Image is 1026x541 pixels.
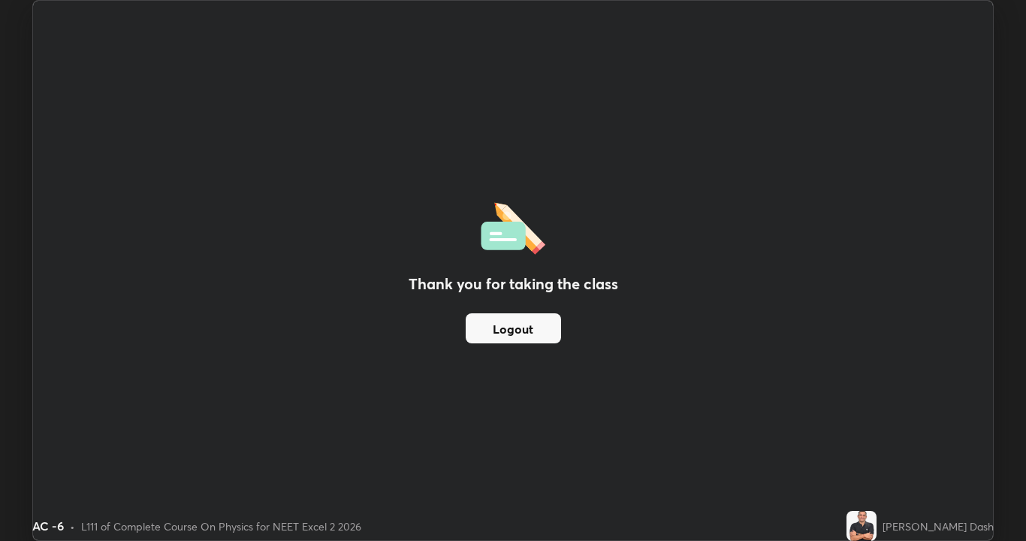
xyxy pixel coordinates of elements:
[466,313,561,343] button: Logout
[32,517,64,535] div: AC -6
[70,518,75,534] div: •
[81,518,361,534] div: L111 of Complete Course On Physics for NEET Excel 2 2026
[883,518,994,534] div: [PERSON_NAME] Dash
[846,511,877,541] img: 40a4c14bf14b432182435424e0d0387d.jpg
[481,198,545,255] img: offlineFeedback.1438e8b3.svg
[409,273,618,295] h2: Thank you for taking the class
